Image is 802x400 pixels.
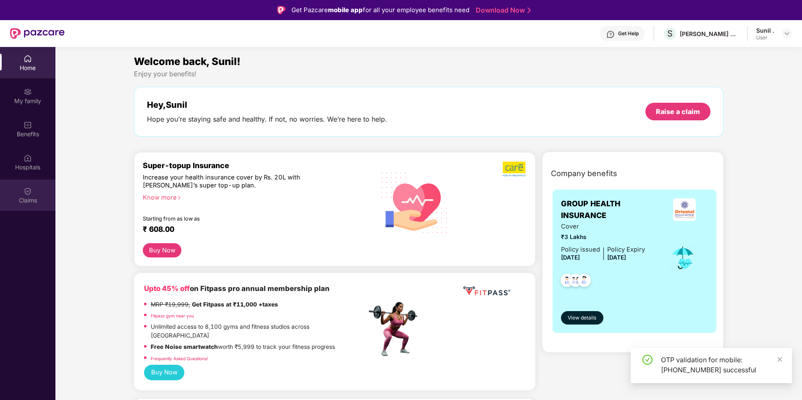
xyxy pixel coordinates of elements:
[143,174,330,190] div: Increase your health insurance cover by Rs. 20L with [PERSON_NAME]’s super top-up plan.
[151,356,208,361] a: Frequently Asked Questions!
[144,365,184,380] button: Buy Now
[24,88,32,96] img: svg+xml;base64,PHN2ZyB3aWR0aD0iMjAiIGhlaWdodD0iMjAiIHZpZXdCb3g9IjAgMCAyMCAyMCIgZmlsbD0ibm9uZSIgeG...
[566,271,586,292] img: svg+xml;base64,PHN2ZyB4bWxucz0iaHR0cDovL3d3dy53My5vcmcvMjAwMC9zdmciIHdpZHRoPSI0OC45MTUiIGhlaWdodD...
[277,6,286,14] img: Logo
[561,233,645,242] span: ₹3 Lakhs
[607,254,626,261] span: [DATE]
[784,30,790,37] img: svg+xml;base64,PHN2ZyBpZD0iRHJvcGRvd24tMzJ4MzIiIHhtbG5zPSJodHRwOi8vd3d3LnczLm9yZy8yMDAwL3N2ZyIgd2...
[143,243,181,258] button: Buy Now
[527,6,531,15] img: Stroke
[24,154,32,162] img: svg+xml;base64,PHN2ZyBpZD0iSG9zcGl0YWxzIiB4bWxucz0iaHR0cDovL3d3dy53My5vcmcvMjAwMC9zdmciIHdpZHRoPS...
[561,245,600,255] div: Policy issued
[656,107,700,116] div: Raise a claim
[143,225,358,235] div: ₹ 608.00
[177,195,181,200] span: right
[144,284,190,293] b: Upto 45% off
[151,343,335,352] p: worth ₹5,999 to track your fitness progress
[669,244,697,272] img: icon
[661,355,782,375] div: OTP validation for mobile: [PHONE_NUMBER] successful
[551,168,617,179] span: Company benefits
[642,355,653,365] span: check-circle
[151,343,218,350] strong: Free Noise smartwatch
[673,198,696,221] img: insurerLogo
[375,161,455,243] img: svg+xml;base64,PHN2ZyB4bWxucz0iaHR0cDovL3d3dy53My5vcmcvMjAwMC9zdmciIHhtbG5zOnhsaW5rPSJodHRwOi8vd3...
[134,55,241,68] span: Welcome back, Sunil!
[151,301,190,308] del: MRP ₹19,999,
[10,28,65,39] img: New Pazcare Logo
[151,313,194,318] a: Fitpass gym near you
[667,29,673,39] span: S
[618,30,639,37] div: Get Help
[606,30,615,39] img: svg+xml;base64,PHN2ZyBpZD0iSGVscC0zMngzMiIgeG1sbnM9Imh0dHA6Ly93d3cudzMub3JnLzIwMDAvc3ZnIiB3aWR0aD...
[561,198,661,222] span: GROUP HEALTH INSURANCE
[561,254,580,261] span: [DATE]
[24,121,32,129] img: svg+xml;base64,PHN2ZyBpZD0iQmVuZWZpdHMiIHhtbG5zPSJodHRwOi8vd3d3LnczLm9yZy8yMDAwL3N2ZyIgd2lkdGg9Ij...
[291,5,469,15] div: Get Pazcare for all your employee benefits need
[366,300,425,358] img: fpp.png
[151,322,367,340] p: Unlimited access to 8,100 gyms and fitness studios across [GEOGRAPHIC_DATA]
[461,283,512,299] img: fppp.png
[561,222,645,231] span: Cover
[328,6,363,14] strong: mobile app
[756,34,774,41] div: User
[134,70,723,78] div: Enjoy your benefits!
[503,161,527,177] img: b5dec4f62d2307b9de63beb79f102df3.png
[476,6,528,15] a: Download Now
[756,26,774,34] div: Sunil .
[143,216,331,221] div: Starting from as low as
[192,301,278,308] strong: Get Fitpass at ₹11,000 +taxes
[680,30,739,38] div: [PERSON_NAME] CONSULTANTS P LTD
[568,314,596,322] span: View details
[24,55,32,63] img: svg+xml;base64,PHN2ZyBpZD0iSG9tZSIgeG1sbnM9Imh0dHA6Ly93d3cudzMub3JnLzIwMDAvc3ZnIiB3aWR0aD0iMjAiIG...
[607,245,645,255] div: Policy Expiry
[144,284,330,293] b: on Fitpass pro annual membership plan
[147,115,387,124] div: Hope you’re staying safe and healthy. If not, no worries. We’re here to help.
[24,187,32,195] img: svg+xml;base64,PHN2ZyBpZD0iQ2xhaW0iIHhtbG5zPSJodHRwOi8vd3d3LnczLm9yZy8yMDAwL3N2ZyIgd2lkdGg9IjIwIi...
[147,100,387,110] div: Hey, Sunil
[143,161,367,170] div: Super-topup Insurance
[143,194,362,200] div: Know more
[574,271,595,292] img: svg+xml;base64,PHN2ZyB4bWxucz0iaHR0cDovL3d3dy53My5vcmcvMjAwMC9zdmciIHdpZHRoPSI0OC45NDMiIGhlaWdodD...
[557,271,577,292] img: svg+xml;base64,PHN2ZyB4bWxucz0iaHR0cDovL3d3dy53My5vcmcvMjAwMC9zdmciIHdpZHRoPSI0OC45NDMiIGhlaWdodD...
[561,311,603,325] button: View details
[777,356,783,362] span: close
